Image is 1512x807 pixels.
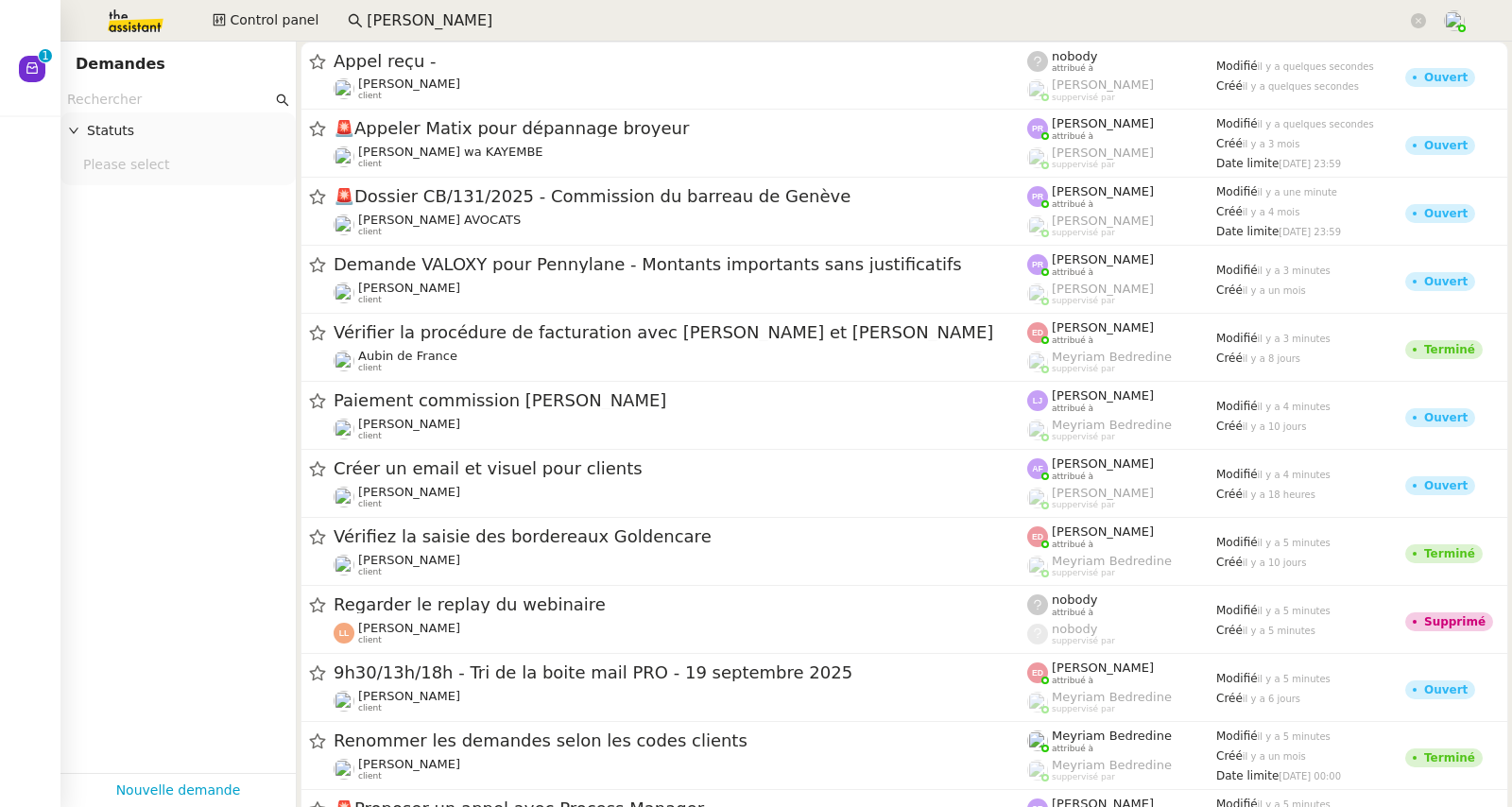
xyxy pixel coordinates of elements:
[1052,77,1154,92] span: [PERSON_NAME]
[1216,400,1258,413] span: Modifié
[358,145,543,159] span: [PERSON_NAME] wa KAYEMBE
[334,419,354,439] img: users%2FWH1OB8fxGAgLOjAz1TtlPPgOcGL2%2Favatar%2F32e28291-4026-4208-b892-04f74488d877
[358,91,382,101] span: client
[1216,205,1243,218] span: Créé
[1258,187,1337,197] span: il y a une minute
[1052,729,1172,743] span: Meyriam Bedredine
[1216,556,1243,569] span: Créé
[1027,662,1048,683] img: svg
[1243,139,1300,149] span: il y a 3 mois
[1027,254,1048,275] img: svg
[1216,730,1258,743] span: Modifié
[1258,61,1374,72] span: il y a quelques secondes
[1216,60,1258,73] span: Modifié
[1216,283,1243,297] span: Créé
[201,8,330,34] button: Control panel
[1027,116,1216,141] app-user-label: attribué à
[334,256,1027,273] span: Demande VALOXY pour Pennylane - Montants importants sans justificatifs
[334,487,354,507] img: users%2FFyDJaacbjjQ453P8CnboQfy58ng1%2Favatar%2F303ecbdd-43bb-473f-a9a4-27a42b8f4fe3
[1052,432,1115,442] span: suppervisé par
[358,349,457,363] span: Aubin de France
[1027,690,1216,714] app-user-label: suppervisé par
[1027,456,1216,481] app-user-label: attribué à
[1052,704,1115,714] span: suppervisé par
[1258,119,1374,129] span: il y a quelques secondes
[1052,296,1115,306] span: suppervisé par
[60,112,296,149] div: Statuts
[1258,266,1331,276] span: il y a 3 minutes
[334,215,354,235] img: users%2F747wGtPOU8c06LfBMyRxetZoT1v2%2Favatar%2Fnokpict.jpg
[1052,418,1172,432] span: Meyriam Bedredine
[358,771,382,781] span: client
[1243,285,1306,296] span: il y a un mois
[334,186,354,206] span: 🚨
[1258,606,1331,616] span: il y a 5 minutes
[1424,412,1468,423] div: Ouvert
[358,77,460,91] span: [PERSON_NAME]
[1052,772,1115,782] span: suppervisé par
[1424,344,1475,355] div: Terminé
[1216,352,1243,365] span: Créé
[1243,694,1300,704] span: il y a 6 jours
[1027,215,1048,236] img: users%2FyQfMwtYgTqhRP2YHWHmG2s2LYaD3%2Favatar%2Fprofile-pic.png
[1216,604,1258,617] span: Modifié
[334,485,1027,509] app-user-detailed-label: client
[42,49,49,66] p: 1
[76,51,165,77] nz-page-header-title: Demandes
[1027,730,1048,751] img: users%2FaellJyylmXSg4jqeVbanehhyYJm1%2Favatar%2Fprofile-pic%20(4).png
[1052,661,1154,675] span: [PERSON_NAME]
[1424,208,1468,219] div: Ouvert
[334,281,1027,305] app-user-detailed-label: client
[1258,402,1331,412] span: il y a 4 minutes
[1052,252,1154,266] span: [PERSON_NAME]
[334,145,1027,169] app-user-detailed-label: client
[1216,468,1258,481] span: Modifié
[1216,420,1243,433] span: Créé
[1052,486,1154,500] span: [PERSON_NAME]
[1027,554,1216,578] app-user-label: suppervisé par
[334,759,354,780] img: users%2Fa6PbEmLwvGXylUqKytRPpDpAx153%2Favatar%2Ffanny.png
[1052,500,1115,510] span: suppervisé par
[358,567,382,577] span: client
[334,324,1027,341] span: Vérifier la procédure de facturation avec [PERSON_NAME] et [PERSON_NAME]
[334,118,354,138] span: 🚨
[358,635,382,645] span: client
[334,460,1027,477] span: Créer un email et visuel pour clients
[334,283,354,303] img: users%2FfjlNmCTkLiVoA3HQjY3GA5JXGxb2%2Favatar%2Fstarofservice_97480retdsc0392.png
[1052,388,1154,403] span: [PERSON_NAME]
[1052,472,1093,482] span: attribué à
[358,213,521,227] span: [PERSON_NAME] AVOCATS
[1052,592,1097,607] span: nobody
[334,213,1027,237] app-user-detailed-label: client
[334,392,1027,409] span: Paiement commission [PERSON_NAME]
[1216,769,1279,782] span: Date limite
[358,553,460,567] span: [PERSON_NAME]
[1027,252,1216,277] app-user-label: attribué à
[1027,146,1216,170] app-user-label: suppervisé par
[1258,334,1331,344] span: il y a 3 minutes
[1052,540,1093,550] span: attribué à
[1216,137,1243,150] span: Créé
[334,596,1027,613] span: Regarder le replay du webinaire
[67,89,272,111] input: Rechercher
[1027,692,1048,713] img: users%2FaellJyylmXSg4jqeVbanehhyYJm1%2Favatar%2Fprofile-pic%20(4).png
[1027,79,1048,100] img: users%2FyQfMwtYgTqhRP2YHWHmG2s2LYaD3%2Favatar%2Fprofile-pic.png
[1027,556,1048,576] img: users%2FaellJyylmXSg4jqeVbanehhyYJm1%2Favatar%2Fprofile-pic%20(4).png
[334,349,1027,373] app-user-detailed-label: client
[1027,486,1216,510] app-user-label: suppervisé par
[334,78,354,99] img: users%2FfjlNmCTkLiVoA3HQjY3GA5JXGxb2%2Favatar%2Fstarofservice_97480retdsc0392.png
[1052,676,1093,686] span: attribué à
[1052,49,1097,63] span: nobody
[1052,146,1154,160] span: [PERSON_NAME]
[334,53,1027,70] span: Appel reçu -
[1052,63,1093,74] span: attribué à
[1027,592,1216,617] app-user-label: attribué à
[1052,403,1093,414] span: attribué à
[1052,636,1115,646] span: suppervisé par
[1424,480,1468,491] div: Ouvert
[1216,692,1243,705] span: Créé
[358,689,460,703] span: [PERSON_NAME]
[358,703,382,713] span: client
[1027,622,1216,646] app-user-label: suppervisé par
[1216,672,1258,685] span: Modifié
